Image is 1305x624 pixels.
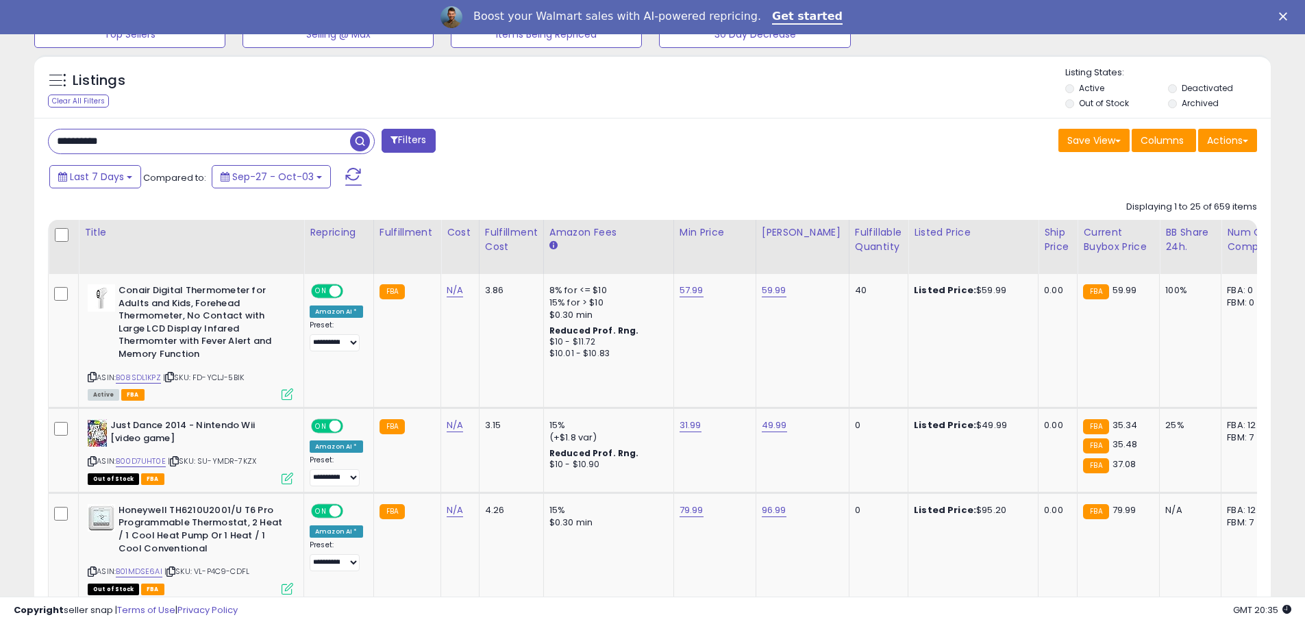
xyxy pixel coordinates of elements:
[485,504,533,516] div: 4.26
[177,603,238,616] a: Privacy Policy
[485,225,538,254] div: Fulfillment Cost
[380,284,405,299] small: FBA
[88,504,115,532] img: 51uTexlXhgL._SL40_.jpg
[485,419,533,432] div: 3.15
[1126,201,1257,214] div: Displaying 1 to 25 of 659 items
[312,421,330,432] span: ON
[447,419,463,432] a: N/A
[119,504,285,558] b: Honeywell TH6210U2001/U T6 Pro Programmable Thermostat, 2 Heat / 1 Cool Heat Pump Or 1 Heat / 1 C...
[1083,284,1108,299] small: FBA
[762,225,843,240] div: [PERSON_NAME]
[380,504,405,519] small: FBA
[312,286,330,297] span: ON
[121,389,145,401] span: FBA
[310,225,368,240] div: Repricing
[549,325,639,336] b: Reduced Prof. Rng.
[232,170,314,184] span: Sep-27 - Oct-03
[88,419,293,483] div: ASIN:
[680,503,704,517] a: 79.99
[1083,438,1108,453] small: FBA
[680,225,750,240] div: Min Price
[485,284,533,297] div: 3.86
[70,170,124,184] span: Last 7 Days
[549,225,668,240] div: Amazon Fees
[1113,503,1136,516] span: 79.99
[1227,504,1272,516] div: FBA: 12
[1079,82,1104,94] label: Active
[1227,432,1272,444] div: FBM: 7
[914,284,976,297] b: Listed Price:
[380,225,435,240] div: Fulfillment
[447,225,473,240] div: Cost
[1227,419,1272,432] div: FBA: 12
[116,566,162,577] a: B01MDSE6AI
[212,165,331,188] button: Sep-27 - Oct-03
[549,348,663,360] div: $10.01 - $10.83
[110,419,277,448] b: Just Dance 2014 - Nintendo Wii [video game]
[1165,225,1215,254] div: BB Share 24h.
[914,225,1032,240] div: Listed Price
[1113,458,1136,471] span: 37.08
[855,284,897,297] div: 40
[14,603,64,616] strong: Copyright
[549,447,639,459] b: Reduced Prof. Rng.
[762,284,786,297] a: 59.99
[549,459,663,471] div: $10 - $10.90
[1198,129,1257,152] button: Actions
[119,284,285,364] b: Conair Digital Thermometer for Adults and Kids, Forehead Thermometer, No Contact with Large LCD D...
[310,540,363,571] div: Preset:
[1227,225,1277,254] div: Num of Comp.
[1044,225,1071,254] div: Ship Price
[447,284,463,297] a: N/A
[855,504,897,516] div: 0
[549,504,663,516] div: 15%
[1182,82,1233,94] label: Deactivated
[1113,284,1137,297] span: 59.99
[762,503,786,517] a: 96.99
[1083,504,1108,519] small: FBA
[1044,419,1067,432] div: 0.00
[380,419,405,434] small: FBA
[914,503,976,516] b: Listed Price:
[341,286,363,297] span: OFF
[1227,284,1272,297] div: FBA: 0
[855,419,897,432] div: 0
[549,309,663,321] div: $0.30 min
[549,284,663,297] div: 8% for <= $10
[549,336,663,348] div: $10 - $11.72
[1141,134,1184,147] span: Columns
[1083,225,1154,254] div: Current Buybox Price
[914,419,976,432] b: Listed Price:
[440,6,462,28] img: Profile image for Adrian
[1065,66,1271,79] p: Listing States:
[1044,504,1067,516] div: 0.00
[1227,297,1272,309] div: FBM: 0
[117,603,175,616] a: Terms of Use
[143,171,206,184] span: Compared to:
[549,240,558,252] small: Amazon Fees.
[680,284,704,297] a: 57.99
[310,321,363,351] div: Preset:
[549,419,663,432] div: 15%
[549,516,663,529] div: $0.30 min
[88,473,139,485] span: All listings that are currently out of stock and unavailable for purchase on Amazon
[914,504,1028,516] div: $95.20
[914,419,1028,432] div: $49.99
[88,389,119,401] span: All listings currently available for purchase on Amazon
[772,10,843,25] a: Get started
[48,95,109,108] div: Clear All Filters
[855,225,902,254] div: Fulfillable Quantity
[164,566,249,577] span: | SKU: VL-P4C9-CDFL
[341,421,363,432] span: OFF
[1044,284,1067,297] div: 0.00
[1079,97,1129,109] label: Out of Stock
[680,419,701,432] a: 31.99
[163,372,244,383] span: | SKU: FD-YCLJ-5BIK
[1083,419,1108,434] small: FBA
[1233,603,1291,616] span: 2025-10-11 20:35 GMT
[88,419,107,447] img: 614Wllr+c-L._SL40_.jpg
[84,225,298,240] div: Title
[914,284,1028,297] div: $59.99
[310,525,363,538] div: Amazon AI *
[310,440,363,453] div: Amazon AI *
